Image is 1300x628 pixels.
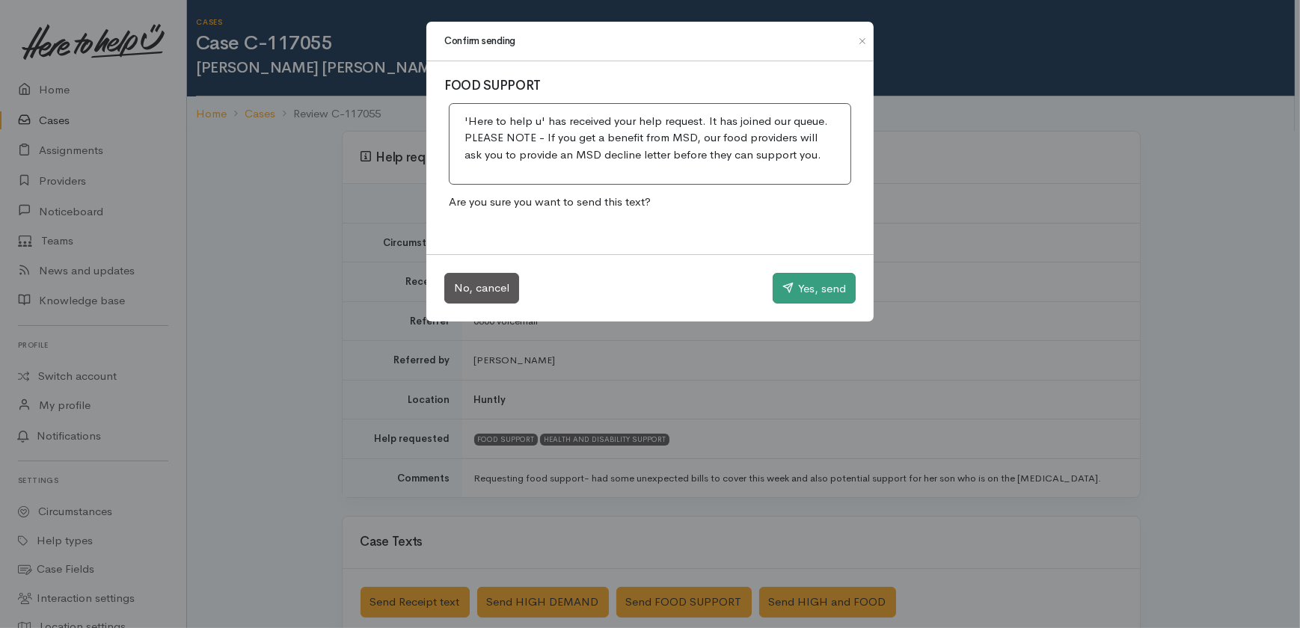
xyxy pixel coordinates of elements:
[444,189,856,215] p: Are you sure you want to send this text?
[850,32,874,50] button: Close
[773,273,856,304] button: Yes, send
[444,273,519,304] button: No, cancel
[464,113,836,164] p: 'Here to help u' has received your help request. It has joined our queue. PLEASE NOTE - If you ge...
[444,79,856,93] h3: FOOD SUPPORT
[444,34,515,49] h1: Confirm sending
